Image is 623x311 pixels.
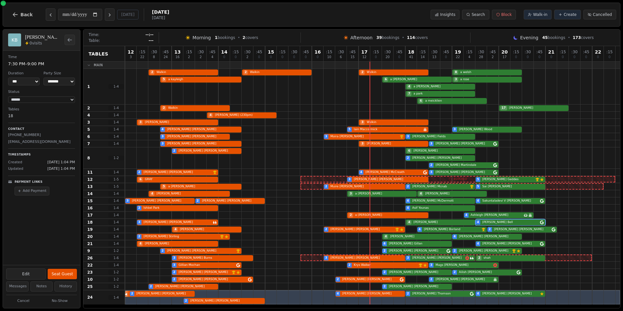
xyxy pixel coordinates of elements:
span: 4 [162,127,164,132]
span: : 45 [536,50,543,54]
span: 2 [246,56,248,59]
span: 2 [348,213,353,218]
span: 1 [215,35,217,40]
span: Asif Younas [411,206,474,210]
dt: Tables [8,107,75,112]
button: Notes [31,281,53,292]
span: Main [94,63,103,68]
span: 2 [87,106,90,111]
span: a meicklien [424,99,485,103]
span: [PERSON_NAME] [PERSON_NAME] [165,127,240,132]
span: 2 [492,56,494,59]
span: : 30 [338,50,344,54]
span: 12 [362,56,367,59]
span: 0 [317,56,319,59]
span: 3 [325,134,327,139]
span: : 45 [443,50,449,54]
button: Edit [6,268,46,280]
span: : 15 [279,50,286,54]
span: 6 [87,134,90,139]
span: [PERSON_NAME] [PERSON_NAME] [352,177,427,182]
p: Payment Links [15,180,43,184]
span: 1 - 4 [108,213,124,218]
span: 4 [407,206,409,210]
span: 2 [138,206,140,210]
span: 13 [87,184,93,189]
span: : 15 [373,50,379,54]
span: 4 [407,220,411,225]
h2: [PERSON_NAME] Bell [25,34,61,41]
span: [PERSON_NAME] Fields [411,134,474,139]
span: a [PERSON_NAME] [167,184,240,189]
span: [PERSON_NAME] [PERSON_NAME] [165,134,228,139]
span: : 15 [560,50,566,54]
span: 3 [407,134,409,139]
span: 1 - 4 [108,84,124,89]
span: 6 [407,149,411,153]
span: : 15 [139,50,145,54]
span: 3 [348,192,353,196]
span: 1 - 5 [108,177,124,182]
span: 4 [87,113,90,118]
span: 114 [407,35,415,40]
span: : 15 [233,50,239,54]
span: : 45 [490,50,496,54]
button: Next day [105,8,115,21]
span: • [568,35,570,40]
button: Add Payment [15,187,49,195]
span: 2 [200,56,202,59]
button: Seat Guest [48,269,77,279]
span: : 45 [303,50,309,54]
span: 7 [407,92,411,96]
div: KB [8,33,21,46]
span: a kayleigh [167,77,240,82]
span: covers [243,35,258,40]
span: : 15 [466,50,472,54]
span: Time: [89,32,99,37]
span: Walkin [249,70,310,75]
span: 0 [445,56,447,59]
span: [PERSON_NAME] Mcnab [411,184,469,189]
span: 24 [164,56,168,59]
span: 5 [87,127,90,132]
span: : 45 [163,50,169,54]
span: --:-- [145,32,153,37]
button: Create [554,10,581,19]
span: : 30 [291,50,297,54]
span: [PERSON_NAME] Martindale [434,163,493,168]
span: : 30 [478,50,484,54]
button: No-Show [43,297,77,305]
span: 3 [430,170,432,175]
span: 3 [138,220,140,225]
span: : 45 [583,50,589,54]
span: [PERSON_NAME] [PERSON_NAME] [130,199,193,203]
span: 4 [477,199,479,203]
span: Block [501,12,512,17]
span: 2 [325,184,327,189]
span: Afternoon [350,34,373,41]
span: 15 [350,56,355,59]
svg: Google booking [540,220,544,224]
button: [DATE] [117,10,139,19]
span: bookings [542,35,565,40]
span: [DATE] [152,9,169,15]
span: 0 [538,56,540,59]
button: Walk-in [524,10,552,19]
span: [PERSON_NAME] Bell [481,220,539,225]
svg: Google booking [540,199,544,203]
span: 2 [138,170,140,175]
span: 0 [608,56,610,59]
dt: Party Size [43,71,75,76]
span: Ishbel Park [142,206,217,210]
span: : 15 [513,50,519,54]
button: Messages [6,281,29,292]
span: [PERSON_NAME] [PERSON_NAME] [411,156,474,160]
span: 2 [430,163,432,168]
button: History [55,281,77,292]
span: 16 [87,205,93,211]
span: Tables [89,51,108,57]
span: 3 [454,77,458,82]
span: 3 [430,142,432,146]
dt: Duration [8,71,40,76]
span: Back [20,12,33,17]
